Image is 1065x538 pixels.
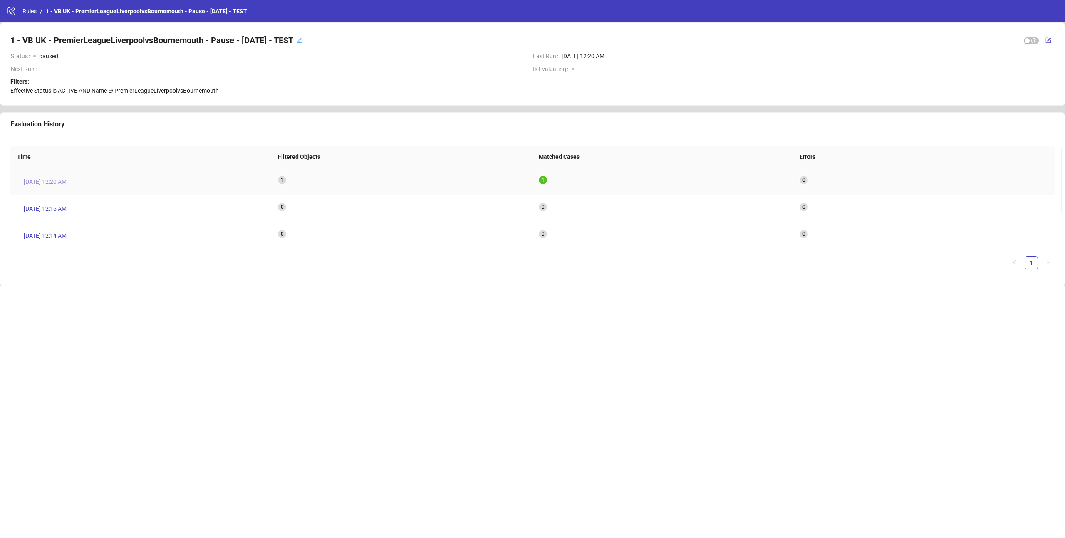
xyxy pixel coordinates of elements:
sup: 0 [278,203,286,211]
a: [DATE] 12:14 AM [17,229,73,242]
th: Time [10,146,271,168]
sup: 0 [800,203,808,211]
span: Next Run [11,64,40,74]
span: Status [11,52,33,61]
li: Previous Page [1008,256,1021,269]
sup: 1 [278,176,286,184]
button: left [1008,256,1021,269]
span: edit [297,37,302,43]
a: Rules [21,7,38,16]
div: Evaluation History [10,119,1055,129]
a: [DATE] 12:20 AM [17,175,73,188]
span: [DATE] 12:14 AM [24,231,67,240]
strong: Filters: [10,78,29,85]
span: 1 [281,177,284,183]
span: Is Evaluating [533,64,572,74]
h4: 1 - VB UK - PremierLeagueLiverpoolvsBournemouth - Pause - [DATE] - TEST [10,35,293,46]
span: [DATE] 12:16 AM [24,204,67,213]
span: [DATE] 12:20 AM [562,52,1055,61]
button: right [1041,256,1055,269]
th: Matched Cases [532,146,793,168]
th: Filtered Objects [271,146,532,168]
sup: 0 [539,230,547,238]
span: Effective Status is ACTIVE AND Name ∋ PremierLeagueLiverpoolvsBournemouth [10,87,219,94]
span: 1 [542,177,545,183]
span: paused [39,53,58,59]
sup: 1 [539,176,547,184]
sup: 0 [800,230,808,238]
li: 1 [1025,256,1038,269]
a: [DATE] 12:16 AM [17,202,73,215]
span: left [1012,260,1017,265]
span: form [1045,37,1051,43]
a: 1 - VB UK - PremierLeagueLiverpoolvsBournemouth - Pause - [DATE] - TEST [44,7,249,16]
li: Next Page [1041,256,1055,269]
span: [DATE] 12:20 AM [24,177,67,186]
span: Last Run [533,52,562,61]
sup: 0 [800,176,808,184]
sup: 0 [539,203,547,211]
span: - [40,64,526,74]
a: 1 [1025,257,1038,269]
li: / [40,7,42,16]
div: 1 - VB UK - PremierLeagueLiverpoolvsBournemouth - Pause - [DATE] - TESTedit [10,33,302,48]
button: form [1042,35,1055,45]
sup: 0 [278,230,286,238]
span: right [1045,260,1050,265]
th: Errors [793,146,1055,168]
